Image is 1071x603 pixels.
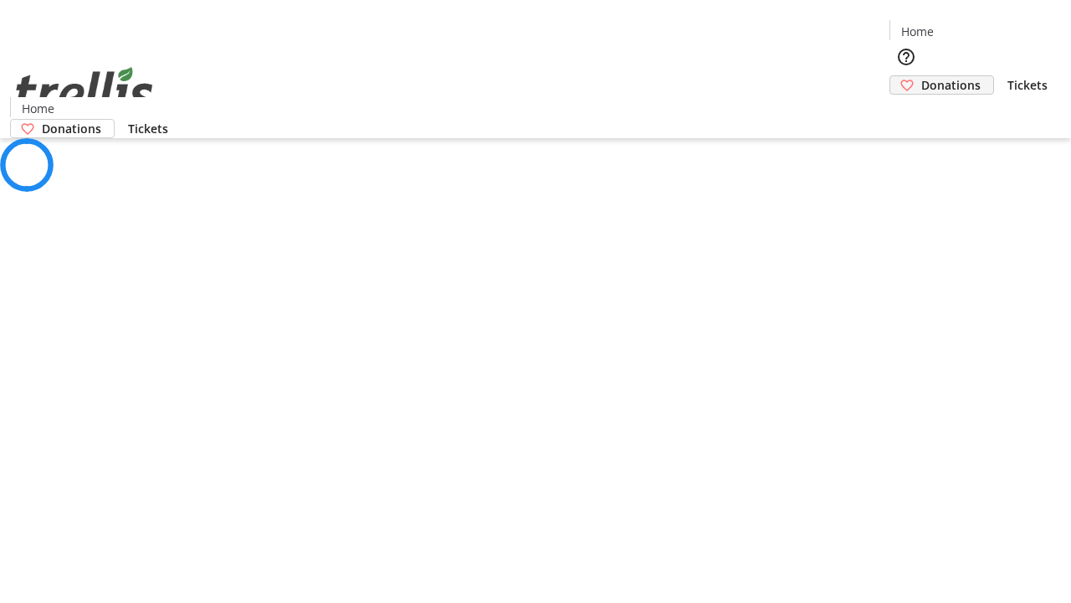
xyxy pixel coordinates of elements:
[890,23,944,40] a: Home
[22,100,54,117] span: Home
[889,75,994,95] a: Donations
[42,120,101,137] span: Donations
[889,40,923,74] button: Help
[10,119,115,138] a: Donations
[10,49,159,132] img: Orient E2E Organization Nbk93mkP23's Logo
[889,95,923,128] button: Cart
[921,76,981,94] span: Donations
[901,23,934,40] span: Home
[115,120,182,137] a: Tickets
[11,100,64,117] a: Home
[994,76,1061,94] a: Tickets
[1007,76,1048,94] span: Tickets
[128,120,168,137] span: Tickets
